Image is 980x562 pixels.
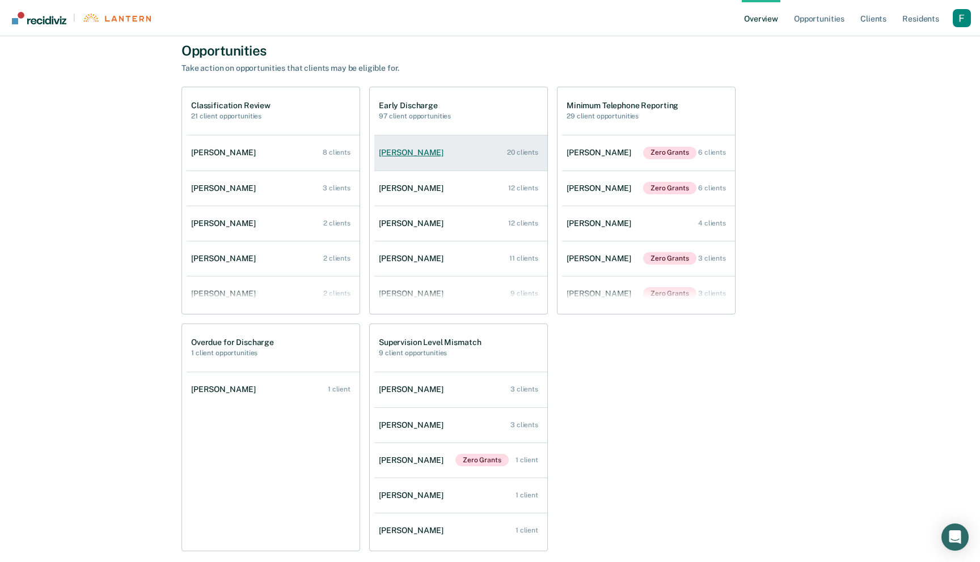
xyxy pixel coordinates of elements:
[567,112,678,120] h2: 29 client opportunities
[323,219,350,227] div: 2 clients
[323,184,350,192] div: 3 clients
[510,289,538,297] div: 9 clients
[191,219,260,228] div: [PERSON_NAME]
[66,13,82,23] span: |
[374,137,547,169] a: [PERSON_NAME] 20 clients
[374,409,547,441] a: [PERSON_NAME] 3 clients
[455,454,509,466] span: Zero Grants
[698,289,726,297] div: 3 clients
[374,514,547,547] a: [PERSON_NAME] 1 client
[953,9,971,27] button: Profile dropdown button
[191,112,271,120] h2: 21 client opportunities
[379,526,448,535] div: [PERSON_NAME]
[507,148,538,156] div: 20 clients
[191,184,260,193] div: [PERSON_NAME]
[374,207,547,240] a: [PERSON_NAME] 12 clients
[374,479,547,512] a: [PERSON_NAME] 1 client
[941,523,969,551] div: Open Intercom Messenger
[698,219,726,227] div: 4 clients
[567,254,636,263] div: [PERSON_NAME]
[562,135,735,171] a: [PERSON_NAME]Zero Grants 6 clients
[323,289,350,297] div: 2 clients
[562,276,735,311] a: [PERSON_NAME]Zero Grants 3 clients
[323,254,350,262] div: 2 clients
[181,63,578,73] div: Take action on opportunities that clients may be eligible for.
[516,456,538,464] div: 1 client
[191,289,260,299] div: [PERSON_NAME]
[567,101,678,110] h1: Minimum Telephone Reporting
[567,148,636,157] div: [PERSON_NAME]
[379,184,448,193] div: [PERSON_NAME]
[510,421,538,429] div: 3 clients
[643,147,696,159] span: Zero Grants
[379,455,448,465] div: [PERSON_NAME]
[187,278,360,310] a: [PERSON_NAME] 2 clients
[187,242,360,275] a: [PERSON_NAME] 2 clients
[191,148,260,157] div: [PERSON_NAME]
[698,184,726,192] div: 6 clients
[374,278,547,310] a: [PERSON_NAME] 9 clients
[379,338,481,347] h1: Supervision Level Mismatch
[567,289,636,299] div: [PERSON_NAME]
[379,349,481,357] h2: 9 client opportunities
[567,219,636,228] div: [PERSON_NAME]
[187,172,360,205] a: [PERSON_NAME] 3 clients
[516,526,538,534] div: 1 client
[187,137,360,169] a: [PERSON_NAME] 8 clients
[379,101,451,110] h1: Early Discharge
[698,254,726,262] div: 3 clients
[181,42,799,59] div: Opportunities
[191,385,260,394] div: [PERSON_NAME]
[191,349,274,357] h2: 1 client opportunities
[379,420,448,430] div: [PERSON_NAME]
[374,172,547,205] a: [PERSON_NAME] 12 clients
[374,373,547,406] a: [PERSON_NAME] 3 clients
[508,219,538,227] div: 12 clients
[562,171,735,206] a: [PERSON_NAME]Zero Grants 6 clients
[562,207,735,240] a: [PERSON_NAME] 4 clients
[191,254,260,263] div: [PERSON_NAME]
[643,182,696,194] span: Zero Grants
[379,491,448,500] div: [PERSON_NAME]
[328,385,350,393] div: 1 client
[12,12,66,24] img: Recidiviz
[509,254,538,262] div: 11 clients
[82,14,151,22] img: Lantern
[508,184,538,192] div: 12 clients
[374,242,547,275] a: [PERSON_NAME] 11 clients
[374,442,547,478] a: [PERSON_NAME]Zero Grants 1 client
[379,289,448,299] div: [PERSON_NAME]
[516,491,538,499] div: 1 client
[562,241,735,276] a: [PERSON_NAME]Zero Grants 3 clients
[323,148,350,156] div: 8 clients
[379,254,448,263] div: [PERSON_NAME]
[191,101,271,110] h1: Classification Review
[379,385,448,394] div: [PERSON_NAME]
[567,184,636,193] div: [PERSON_NAME]
[191,338,274,347] h1: Overdue for Discharge
[187,373,360,406] a: [PERSON_NAME] 1 client
[379,148,448,157] div: [PERSON_NAME]
[379,219,448,228] div: [PERSON_NAME]
[379,112,451,120] h2: 97 client opportunities
[643,287,696,300] span: Zero Grants
[187,207,360,240] a: [PERSON_NAME] 2 clients
[698,148,726,156] div: 6 clients
[510,385,538,393] div: 3 clients
[643,252,696,265] span: Zero Grants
